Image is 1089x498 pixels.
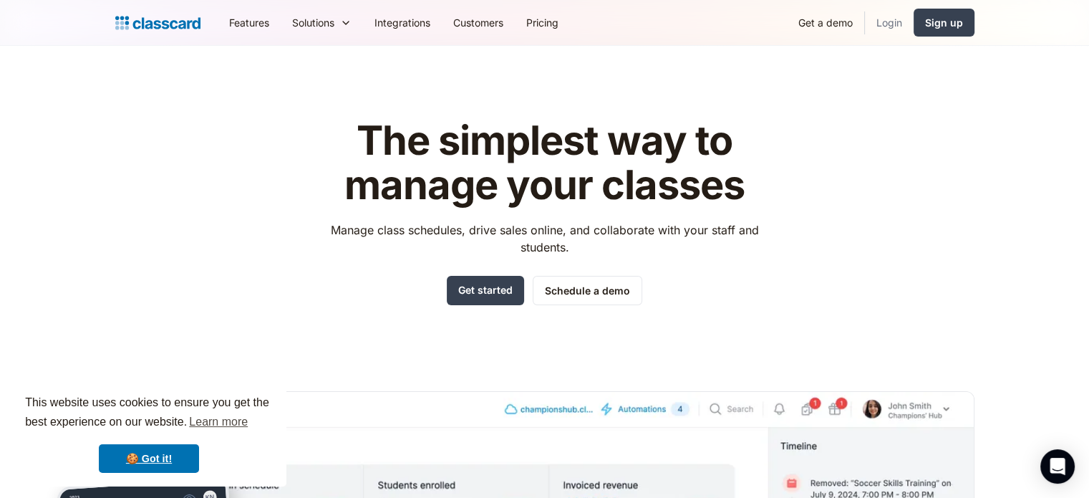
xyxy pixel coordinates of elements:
[447,276,524,305] a: Get started
[1040,449,1075,484] div: Open Intercom Messenger
[787,6,864,39] a: Get a demo
[187,411,250,433] a: learn more about cookies
[11,380,286,487] div: cookieconsent
[281,6,363,39] div: Solutions
[292,15,334,30] div: Solutions
[115,13,200,33] a: home
[515,6,570,39] a: Pricing
[533,276,642,305] a: Schedule a demo
[363,6,442,39] a: Integrations
[865,6,914,39] a: Login
[925,15,963,30] div: Sign up
[99,444,199,473] a: dismiss cookie message
[317,119,772,207] h1: The simplest way to manage your classes
[442,6,515,39] a: Customers
[218,6,281,39] a: Features
[317,221,772,256] p: Manage class schedules, drive sales online, and collaborate with your staff and students.
[25,394,273,433] span: This website uses cookies to ensure you get the best experience on our website.
[914,9,974,37] a: Sign up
